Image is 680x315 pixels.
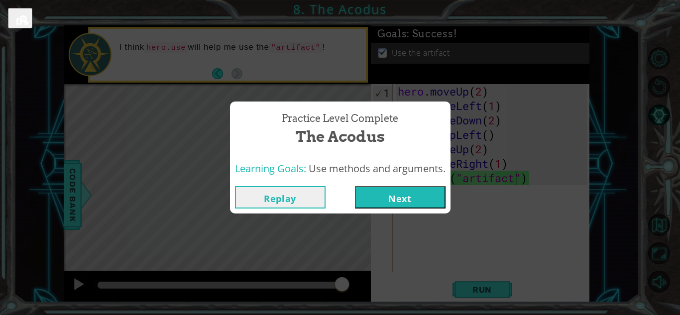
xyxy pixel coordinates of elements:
[282,111,398,126] span: Practice Level Complete
[235,186,326,209] button: Replay
[235,162,306,175] span: Learning Goals:
[355,186,446,209] button: Next
[8,8,32,28] button: GoGuardian Privacy Information
[296,126,385,147] span: The Acodus
[309,162,446,175] span: Use methods and arguments.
